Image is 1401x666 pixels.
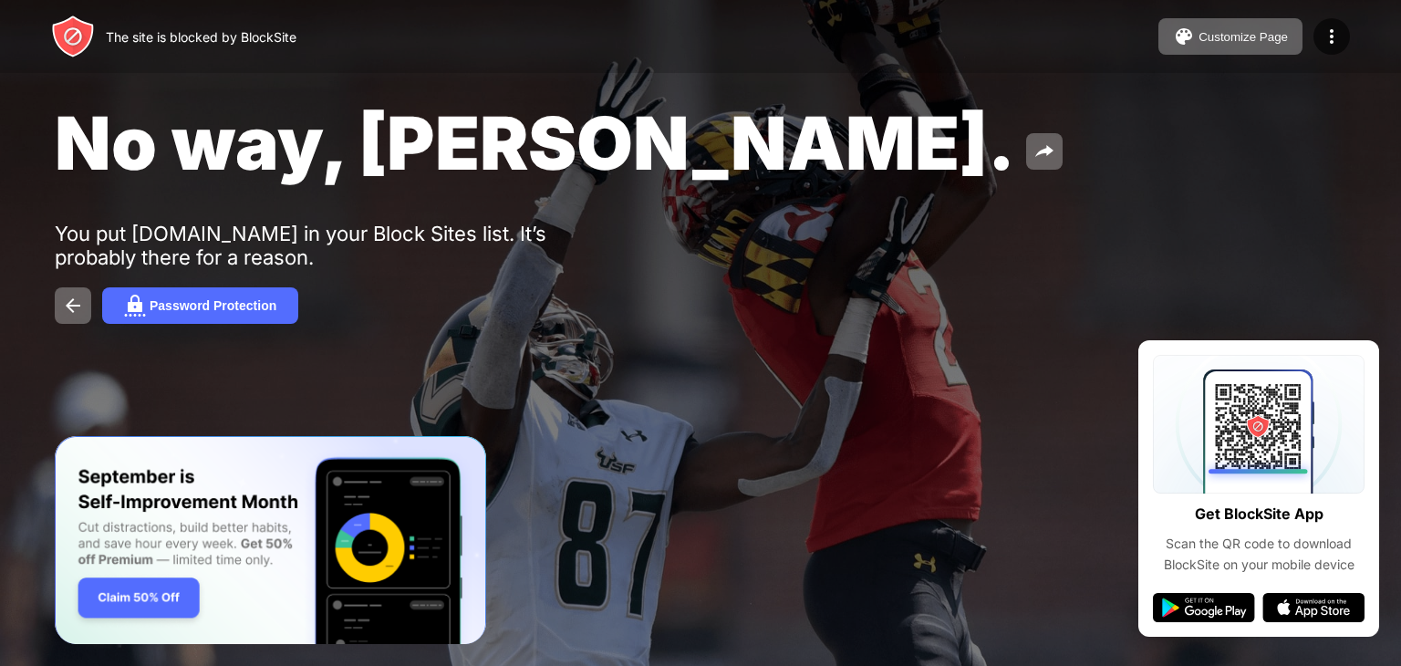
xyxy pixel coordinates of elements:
[55,436,486,645] iframe: Banner
[1153,355,1365,494] img: qrcode.svg
[55,222,618,269] div: You put [DOMAIN_NAME] in your Block Sites list. It’s probably there for a reason.
[1158,18,1302,55] button: Customize Page
[1321,26,1343,47] img: menu-icon.svg
[62,295,84,317] img: back.svg
[51,15,95,58] img: header-logo.svg
[150,298,276,313] div: Password Protection
[106,29,296,45] div: The site is blocked by BlockSite
[55,99,1015,187] span: No way, [PERSON_NAME].
[1195,501,1323,527] div: Get BlockSite App
[1199,30,1288,44] div: Customize Page
[1153,534,1365,575] div: Scan the QR code to download BlockSite on your mobile device
[1033,140,1055,162] img: share.svg
[1153,593,1255,622] img: google-play.svg
[1262,593,1365,622] img: app-store.svg
[102,287,298,324] button: Password Protection
[1173,26,1195,47] img: pallet.svg
[124,295,146,317] img: password.svg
